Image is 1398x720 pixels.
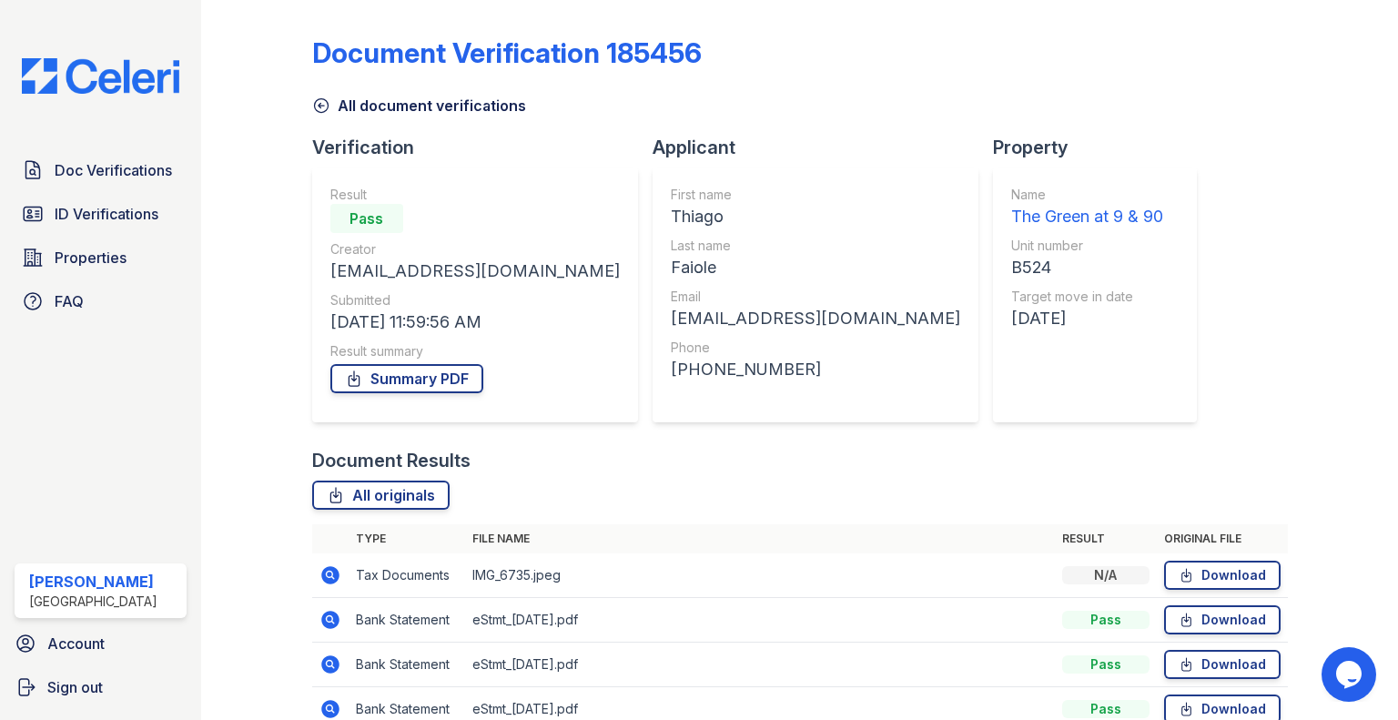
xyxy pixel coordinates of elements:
div: Document Results [312,448,471,473]
div: [PHONE_NUMBER] [671,357,960,382]
span: Properties [55,247,127,269]
th: Result [1055,524,1157,553]
a: Account [7,625,194,662]
div: First name [671,186,960,204]
div: Creator [330,240,620,259]
a: Download [1164,605,1281,634]
span: FAQ [55,290,84,312]
a: Summary PDF [330,364,483,393]
td: Bank Statement [349,598,465,643]
td: Bank Statement [349,643,465,687]
a: FAQ [15,283,187,319]
a: ID Verifications [15,196,187,232]
div: [DATE] [1011,306,1163,331]
img: CE_Logo_Blue-a8612792a0a2168367f1c8372b55b34899dd931a85d93a1a3d3e32e68fde9ad4.png [7,58,194,94]
div: Document Verification 185456 [312,36,702,69]
div: Pass [1062,700,1150,718]
a: Download [1164,650,1281,679]
td: Tax Documents [349,553,465,598]
div: Pass [1062,611,1150,629]
th: Type [349,524,465,553]
div: [EMAIL_ADDRESS][DOMAIN_NAME] [671,306,960,331]
div: Verification [312,135,653,160]
div: Last name [671,237,960,255]
div: N/A [1062,566,1150,584]
th: Original file [1157,524,1288,553]
a: Name The Green at 9 & 90 [1011,186,1163,229]
div: Result [330,186,620,204]
a: Properties [15,239,187,276]
div: Email [671,288,960,306]
div: [PERSON_NAME] [29,571,157,593]
div: Pass [330,204,403,233]
a: All originals [312,481,450,510]
div: [EMAIL_ADDRESS][DOMAIN_NAME] [330,259,620,284]
span: Doc Verifications [55,159,172,181]
div: Thiago [671,204,960,229]
div: Pass [1062,655,1150,674]
th: File name [465,524,1055,553]
td: eStmt_[DATE].pdf [465,643,1055,687]
div: Phone [671,339,960,357]
td: IMG_6735.jpeg [465,553,1055,598]
div: Faiole [671,255,960,280]
a: All document verifications [312,95,526,117]
div: Submitted [330,291,620,309]
td: eStmt_[DATE].pdf [465,598,1055,643]
div: Name [1011,186,1163,204]
span: Sign out [47,676,103,698]
a: Sign out [7,669,194,705]
span: Account [47,633,105,654]
div: Target move in date [1011,288,1163,306]
div: [GEOGRAPHIC_DATA] [29,593,157,611]
div: B524 [1011,255,1163,280]
a: Download [1164,561,1281,590]
div: [DATE] 11:59:56 AM [330,309,620,335]
div: The Green at 9 & 90 [1011,204,1163,229]
span: ID Verifications [55,203,158,225]
iframe: chat widget [1322,647,1380,702]
div: Applicant [653,135,993,160]
div: Unit number [1011,237,1163,255]
div: Property [993,135,1211,160]
div: Result summary [330,342,620,360]
a: Doc Verifications [15,152,187,188]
